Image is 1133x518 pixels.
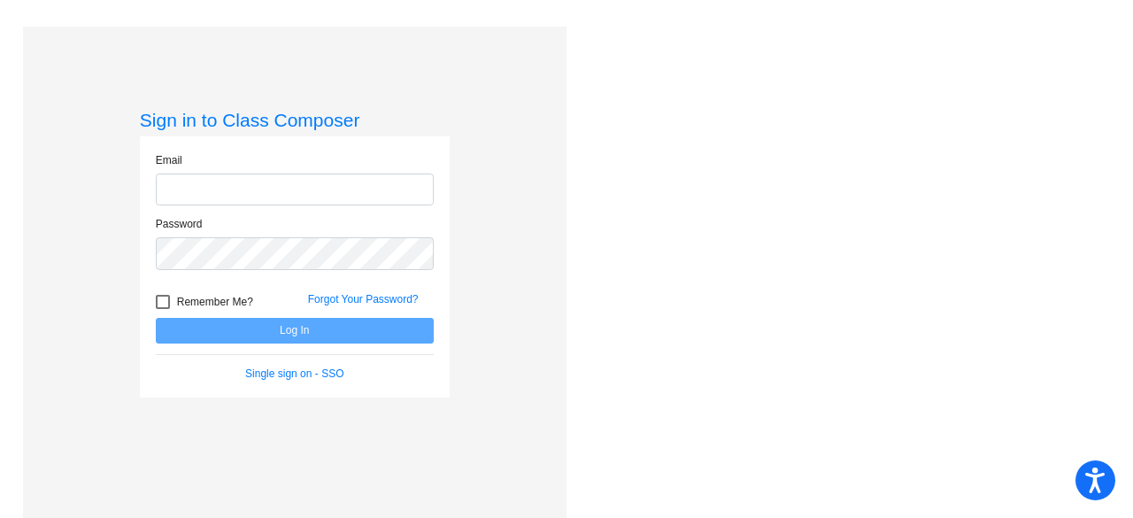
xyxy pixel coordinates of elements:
button: Log In [156,318,434,344]
label: Password [156,216,203,232]
label: Email [156,152,182,168]
a: Single sign on - SSO [245,367,343,380]
span: Remember Me? [177,291,253,313]
h3: Sign in to Class Composer [140,109,450,131]
a: Forgot Your Password? [308,293,419,305]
